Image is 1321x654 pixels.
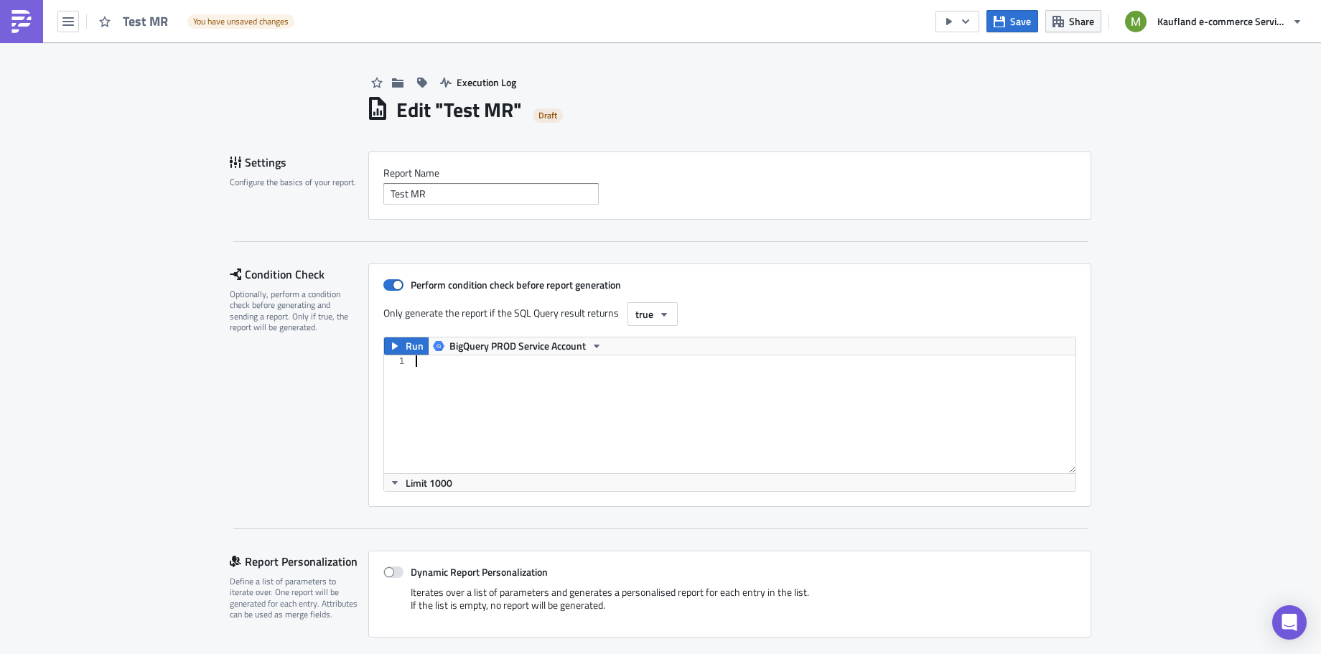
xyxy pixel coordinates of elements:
h1: Edit " Test MR " [396,97,522,123]
button: Kaufland e-commerce Services GmbH & Co. KG [1116,6,1310,37]
strong: Dynamic Report Personalization [411,564,548,579]
button: Share [1045,10,1101,32]
button: Execution Log [433,71,523,93]
button: BigQuery PROD Service Account [428,337,607,355]
div: Define a list of parameters to iterate over. One report will be generated for each entry. Attribu... [230,576,359,620]
div: Settings [230,151,368,173]
span: Save [1010,14,1031,29]
div: Condition Check [230,263,368,285]
strong: Perform condition check before report generation [411,277,621,292]
img: Avatar [1124,9,1148,34]
span: Kaufland e-commerce Services GmbH & Co. KG [1157,14,1287,29]
button: true [627,302,678,326]
div: Configure the basics of your report. [230,177,359,187]
div: Optionally, perform a condition check before generating and sending a report. Only if true, the r... [230,289,359,333]
button: Run [384,337,429,355]
span: Execution Log [457,75,516,90]
span: Run [406,337,424,355]
button: Save [986,10,1038,32]
span: Draft [538,110,557,121]
span: BigQuery PROD Service Account [449,337,586,355]
div: Iterates over a list of parameters and generates a personalised report for each entry in the list... [383,586,1076,622]
label: Only generate the report if the SQL Query result returns [383,302,620,324]
div: Open Intercom Messenger [1272,605,1307,640]
span: Limit 1000 [406,475,452,490]
div: Report Personalization [230,551,368,572]
div: 1 [384,355,414,367]
label: Report Nam﻿e [383,167,1076,179]
span: true [635,307,653,322]
span: You have unsaved changes [193,16,289,27]
span: Test MR [123,12,180,31]
span: Share [1069,14,1094,29]
img: PushMetrics [10,10,33,33]
button: Limit 1000 [384,474,457,491]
